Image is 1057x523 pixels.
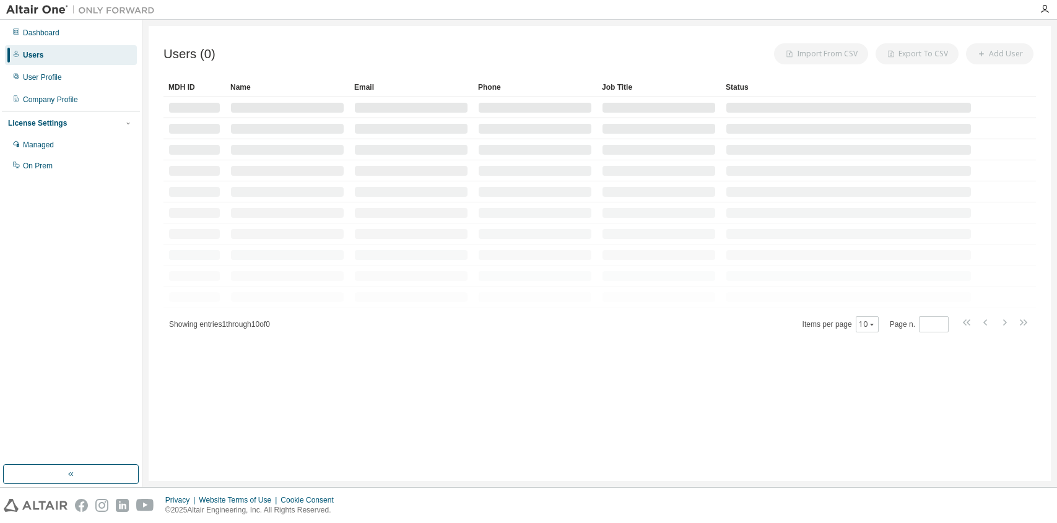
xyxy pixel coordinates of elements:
div: Users [23,50,43,60]
div: Job Title [602,77,716,97]
div: Managed [23,140,54,150]
div: Privacy [165,495,199,505]
img: linkedin.svg [116,499,129,512]
img: instagram.svg [95,499,108,512]
p: © 2025 Altair Engineering, Inc. All Rights Reserved. [165,505,341,516]
span: Users (0) [163,47,215,61]
div: Dashboard [23,28,59,38]
div: MDH ID [168,77,220,97]
div: Company Profile [23,95,78,105]
button: Export To CSV [876,43,959,64]
span: Items per page [803,316,879,332]
button: 10 [859,319,876,329]
img: altair_logo.svg [4,499,67,512]
img: facebook.svg [75,499,88,512]
span: Showing entries 1 through 10 of 0 [169,320,270,329]
div: License Settings [8,118,67,128]
img: youtube.svg [136,499,154,512]
div: Cookie Consent [281,495,341,505]
div: Status [726,77,972,97]
img: Altair One [6,4,161,16]
div: On Prem [23,161,53,171]
span: Page n. [890,316,949,332]
div: Name [230,77,344,97]
button: Add User [966,43,1033,64]
div: Email [354,77,468,97]
div: User Profile [23,72,62,82]
button: Import From CSV [774,43,868,64]
div: Website Terms of Use [199,495,281,505]
div: Phone [478,77,592,97]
